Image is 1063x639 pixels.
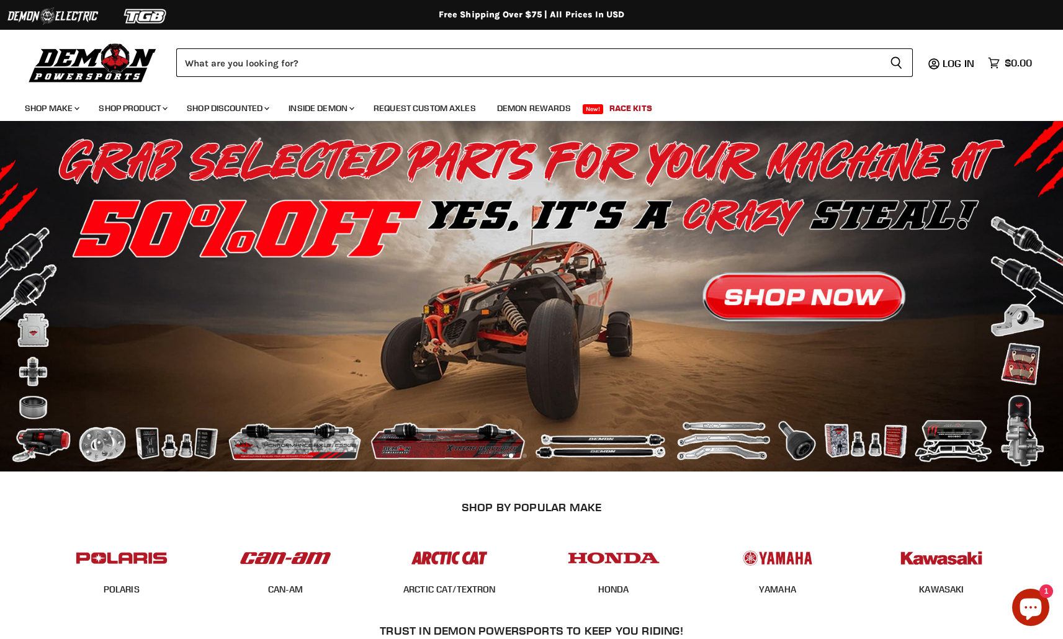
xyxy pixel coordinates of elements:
[600,96,662,121] a: Race Kits
[1016,284,1041,309] button: Next
[536,454,540,458] li: Page dot 3
[1005,57,1032,69] span: $0.00
[16,96,87,121] a: Shop Make
[6,4,99,28] img: Demon Electric Logo 2
[99,4,192,28] img: TGB Logo 2
[919,584,964,596] span: KAWASAKI
[598,584,629,595] a: HONDA
[176,48,880,77] input: Search
[177,96,277,121] a: Shop Discounted
[523,454,527,458] li: Page dot 2
[488,96,580,121] a: Demon Rewards
[268,584,303,595] a: CAN-AM
[104,584,140,596] span: POLARIS
[16,91,1029,121] ul: Main menu
[237,539,334,577] img: POPULAR_MAKE_logo_1_adc20308-ab24-48c4-9fac-e3c1a623d575.jpg
[50,501,1013,514] h2: SHOP BY POPULAR MAKE
[22,284,47,309] button: Previous
[880,48,913,77] button: Search
[893,539,990,577] img: POPULAR_MAKE_logo_6_76e8c46f-2d1e-4ecc-b320-194822857d41.jpg
[509,454,513,458] li: Page dot 1
[943,57,974,69] span: Log in
[364,96,485,121] a: Request Custom Axles
[759,584,796,596] span: YAMAHA
[401,539,498,577] img: POPULAR_MAKE_logo_3_027535af-6171-4c5e-a9bc-f0eccd05c5d6.jpg
[65,624,998,637] h2: Trust In Demon Powersports To Keep You Riding!
[104,584,140,595] a: POLARIS
[565,539,662,577] img: POPULAR_MAKE_logo_4_4923a504-4bac-4306-a1be-165a52280178.jpg
[25,40,161,84] img: Demon Powersports
[35,9,1028,20] div: Free Shipping Over $75 | All Prices In USD
[403,584,496,595] a: ARCTIC CAT/TEXTRON
[279,96,362,121] a: Inside Demon
[729,539,826,577] img: POPULAR_MAKE_logo_5_20258e7f-293c-4aac-afa8-159eaa299126.jpg
[403,584,496,596] span: ARCTIC CAT/TEXTRON
[919,584,964,595] a: KAWASAKI
[73,539,170,577] img: POPULAR_MAKE_logo_2_dba48cf1-af45-46d4-8f73-953a0f002620.jpg
[1008,589,1053,629] inbox-online-store-chat: Shopify online store chat
[759,584,796,595] a: YAMAHA
[937,58,982,69] a: Log in
[550,454,554,458] li: Page dot 4
[583,104,604,114] span: New!
[89,96,175,121] a: Shop Product
[598,584,629,596] span: HONDA
[176,48,913,77] form: Product
[268,584,303,596] span: CAN-AM
[982,54,1038,72] a: $0.00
